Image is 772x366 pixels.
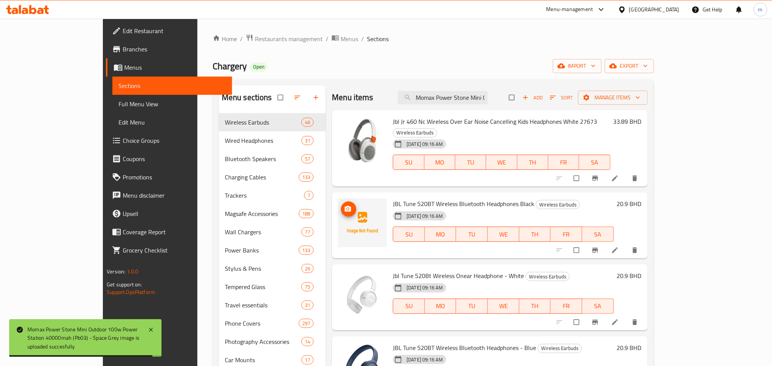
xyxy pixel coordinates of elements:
[611,318,620,326] a: Edit menu item
[398,91,488,104] input: search
[536,200,580,209] span: Wireless Earbuds
[488,227,519,242] button: WE
[393,128,437,137] div: Wireless Earbuds
[517,155,548,170] button: TH
[551,227,582,242] button: FR
[425,227,456,242] button: MO
[301,136,314,145] div: items
[582,227,614,242] button: SA
[550,93,573,102] span: Sort
[106,241,232,259] a: Grocery Checklist
[106,168,232,186] a: Promotions
[219,113,326,131] div: Wireless Earbuds46
[488,299,519,314] button: WE
[27,325,140,351] div: Momax Power Stone Mini Outdoor 100w Power Station 40000mah (Pb03) - Space Grey image is uploaded ...
[299,247,313,254] span: 133
[551,157,576,168] span: FR
[626,170,645,187] button: delete
[112,113,232,131] a: Edit Menu
[119,99,226,109] span: Full Menu View
[404,284,446,291] span: [DATE] 09:16 AM
[617,342,642,353] h6: 20.9 BHD
[107,280,142,289] span: Get support on:
[304,192,313,199] span: 7
[428,229,453,240] span: MO
[302,283,313,291] span: 75
[301,300,314,310] div: items
[548,155,579,170] button: FR
[393,128,437,137] span: Wireless Earbuds
[213,58,247,75] span: Chargery
[605,59,654,73] button: export
[404,141,446,148] span: [DATE] 09:16 AM
[585,229,611,240] span: SA
[301,264,314,273] div: items
[569,315,585,329] span: Select to update
[112,95,232,113] a: Full Menu View
[455,155,486,170] button: TU
[225,246,299,255] span: Power Banks
[273,90,289,105] span: Select all sections
[522,300,548,312] span: TH
[302,338,313,345] span: 14
[225,118,301,127] span: Wireless Earbuds
[119,81,226,90] span: Sections
[579,155,610,170] button: SA
[522,93,543,102] span: Add
[393,270,524,281] span: Jbl Tune 520Bt Wireless Onear Headphone - White
[338,198,387,247] img: JBL Tune 520BT Wireless Bluetooth Headphones Black
[106,186,232,205] a: Menu disclaimer
[491,229,516,240] span: WE
[396,229,422,240] span: SU
[123,191,226,200] span: Menu disclaimer
[582,299,614,314] button: SA
[554,229,579,240] span: FR
[521,157,545,168] span: TH
[127,267,139,276] span: 1.0.0
[123,26,226,35] span: Edit Restaurant
[299,319,314,328] div: items
[302,119,313,126] span: 46
[219,296,326,314] div: Travel essentials31
[301,337,314,346] div: items
[526,272,569,281] span: Wireless Earbuds
[458,157,483,168] span: TU
[326,34,328,43] li: /
[246,34,323,44] a: Restaurants management
[456,299,488,314] button: TU
[219,332,326,351] div: Photography Accessories14
[106,205,232,223] a: Upsell
[519,227,551,242] button: TH
[459,229,485,240] span: TU
[255,34,323,43] span: Restaurants management
[428,300,453,312] span: MO
[554,300,579,312] span: FR
[404,213,446,220] span: [DATE] 09:16 AM
[123,173,226,182] span: Promotions
[758,5,763,14] span: m
[304,191,314,200] div: items
[225,136,301,145] span: Wired Headphones
[225,209,299,218] span: Magsafe Accessories
[587,314,605,331] button: Branch-specific-item
[225,173,299,182] span: Charging Cables
[225,355,301,364] span: Car Mounts
[393,299,425,314] button: SU
[548,92,575,104] button: Sort
[225,264,301,273] span: Stylus & Pens
[301,118,314,127] div: items
[582,157,607,168] span: SA
[106,131,232,150] a: Choice Groups
[611,61,648,71] span: export
[302,137,313,144] span: 31
[569,243,585,257] span: Select to update
[525,272,570,281] div: Wireless Earbuds
[396,300,422,312] span: SU
[553,59,602,73] button: import
[123,209,226,218] span: Upsell
[225,154,301,163] span: Bluetooth Speakers
[587,170,605,187] button: Branch-specific-item
[522,229,548,240] span: TH
[585,300,611,312] span: SA
[332,34,358,44] a: Menus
